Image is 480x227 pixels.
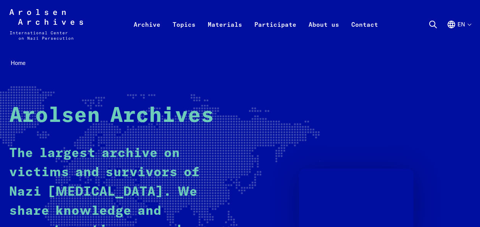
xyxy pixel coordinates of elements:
a: Contact [345,18,384,49]
a: Participate [248,18,302,49]
span: Home [11,59,26,66]
a: Archive [128,18,166,49]
a: About us [302,18,345,49]
a: Topics [166,18,202,49]
strong: Arolsen Archives [9,105,214,126]
a: Materials [202,18,248,49]
nav: Primary [128,9,384,40]
nav: Breadcrumb [9,57,471,69]
button: English, language selection [447,20,471,47]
